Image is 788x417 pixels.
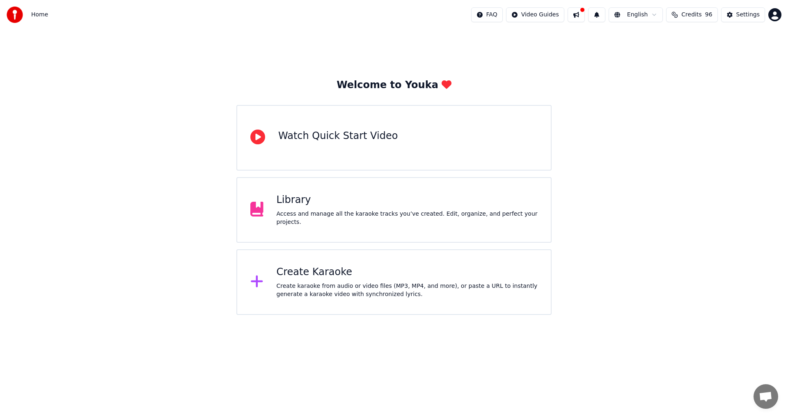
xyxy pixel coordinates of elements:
span: 96 [705,11,712,19]
nav: breadcrumb [31,11,48,19]
button: FAQ [471,7,503,22]
div: Create karaoke from audio or video files (MP3, MP4, and more), or paste a URL to instantly genera... [277,282,538,299]
div: Access and manage all the karaoke tracks you’ve created. Edit, organize, and perfect your projects. [277,210,538,226]
a: 채팅 열기 [754,384,778,409]
div: Library [277,194,538,207]
div: Settings [736,11,760,19]
button: Settings [721,7,765,22]
span: Home [31,11,48,19]
div: Watch Quick Start Video [278,130,398,143]
div: Create Karaoke [277,266,538,279]
img: youka [7,7,23,23]
button: Credits96 [666,7,717,22]
button: Video Guides [506,7,564,22]
div: Welcome to Youka [337,79,451,92]
span: Credits [681,11,701,19]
